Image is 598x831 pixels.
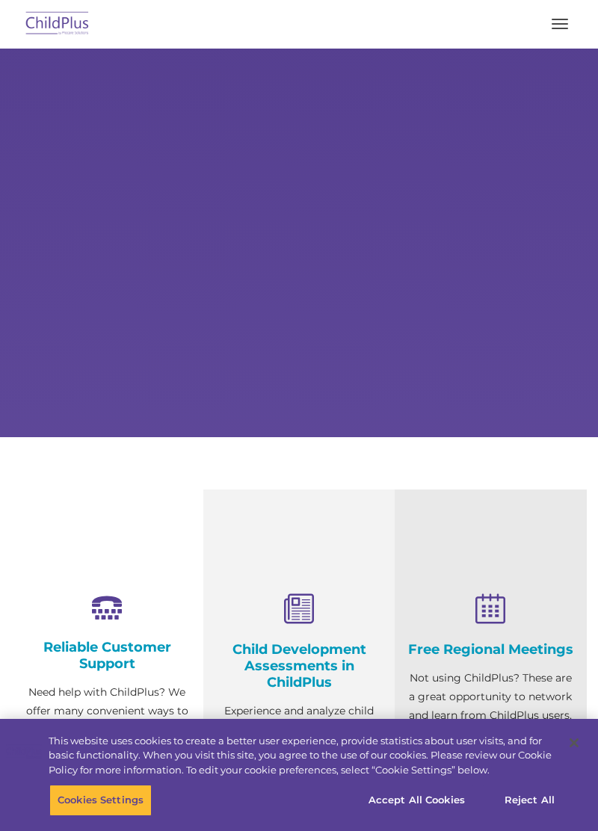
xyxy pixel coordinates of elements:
button: Cookies Settings [49,785,152,816]
h4: Child Development Assessments in ChildPlus [215,641,384,691]
p: Need help with ChildPlus? We offer many convenient ways to contact our amazing Customer Support r... [22,683,192,814]
p: Not using ChildPlus? These are a great opportunity to network and learn from ChildPlus users. Fin... [406,669,576,781]
button: Accept All Cookies [360,785,473,816]
button: Reject All [483,785,576,816]
p: Experience and analyze child assessments and Head Start data management in one system with zero c... [215,702,384,814]
img: ChildPlus by Procare Solutions [22,7,93,42]
button: Close [558,726,591,759]
h4: Free Regional Meetings [406,641,576,658]
h4: Reliable Customer Support [22,639,192,672]
div: This website uses cookies to create a better user experience, provide statistics about user visit... [49,734,556,778]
